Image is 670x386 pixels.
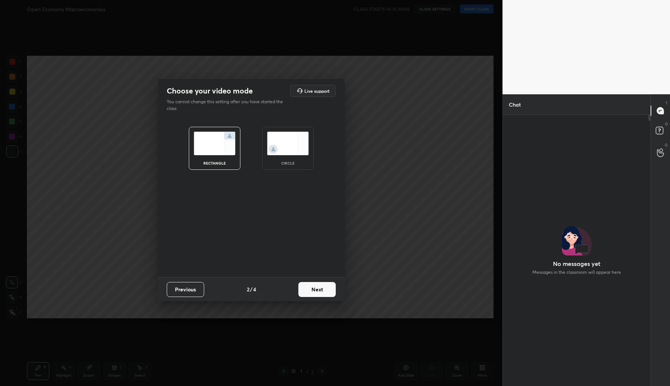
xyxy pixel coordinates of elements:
button: Next [298,282,336,297]
h5: Live support [304,89,329,93]
div: rectangle [200,161,230,165]
h2: Choose your video mode [167,86,253,96]
h4: 4 [253,285,256,293]
p: Chat [503,95,527,114]
img: normalScreenIcon.ae25ed63.svg [194,132,236,155]
p: T [666,100,668,106]
h4: / [250,285,252,293]
p: G [665,142,668,148]
p: You cannot change this setting after you have started the class [167,98,288,112]
div: circle [273,161,303,165]
p: D [665,121,668,127]
img: circleScreenIcon.acc0effb.svg [267,132,309,155]
button: Previous [167,282,204,297]
h4: 2 [247,285,249,293]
